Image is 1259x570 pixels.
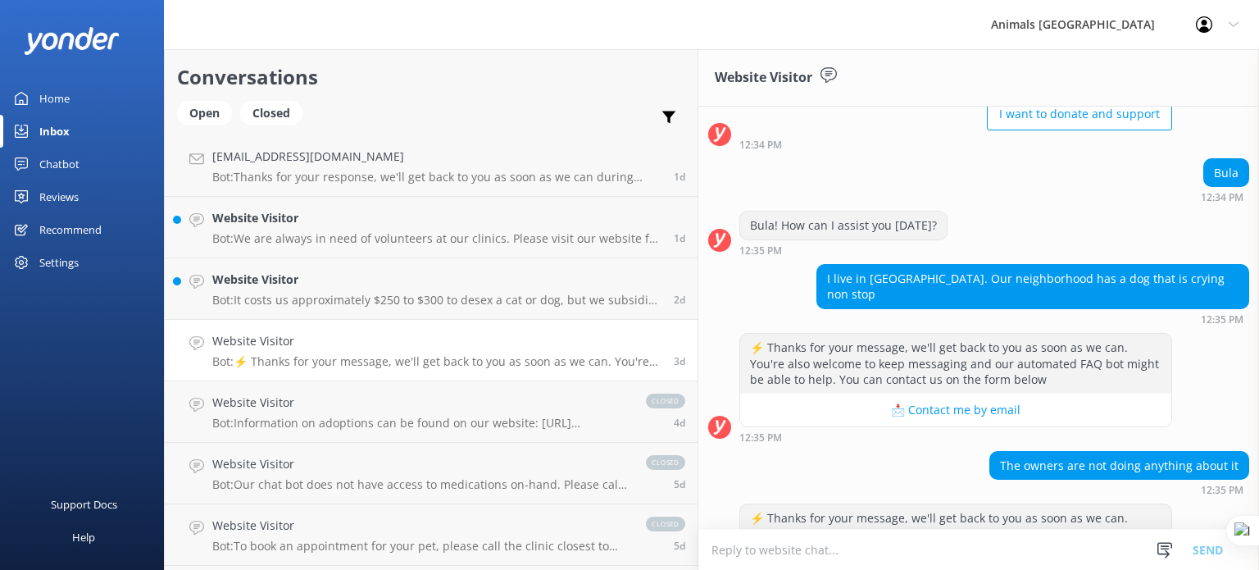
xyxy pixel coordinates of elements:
[240,103,311,121] a: Closed
[212,455,629,473] h4: Website Visitor
[674,416,685,430] span: 05:55pm 15-Aug-2025 (UTC +11:00) Pacific/Norfolk
[1201,191,1249,203] div: 11:34am 17-Aug-2025 (UTC +11:00) Pacific/Norfolk
[212,332,661,350] h4: Website Visitor
[51,488,117,521] div: Support Docs
[39,115,70,148] div: Inbox
[816,313,1249,325] div: 11:35am 17-Aug-2025 (UTC +11:00) Pacific/Norfolk
[212,170,661,185] p: Bot: Thanks for your response, we'll get back to you as soon as we can during opening hours.
[212,477,629,492] p: Bot: Our chat bot does not have access to medications on-hand. Please call [PHONE_NUMBER] / [PHON...
[165,443,698,504] a: Website VisitorBot:Our chat bot does not have access to medications on-hand. Please call [PHONE_N...
[177,103,240,121] a: Open
[1201,193,1243,203] strong: 12:34 PM
[165,135,698,197] a: [EMAIL_ADDRESS][DOMAIN_NAME]Bot:Thanks for your response, we'll get back to you as soon as we can...
[740,394,1171,426] button: 📩 Contact me by email
[674,293,685,307] span: 03:12am 18-Aug-2025 (UTC +11:00) Pacific/Norfolk
[212,416,629,431] p: Bot: Information on adoptions can be found on our website: [URL][DOMAIN_NAME]. Please visit our N...
[674,231,685,245] span: 10:33pm 18-Aug-2025 (UTC +11:00) Pacific/Norfolk
[25,27,119,54] img: yonder-white-logo.png
[674,539,685,553] span: 12:05pm 15-Aug-2025 (UTC +11:00) Pacific/Norfolk
[987,98,1172,130] button: I want to donate and support
[739,140,782,150] strong: 12:34 PM
[165,197,698,258] a: Website VisitorBot:We are always in need of volunteers at our clinics. Please visit our website f...
[240,101,302,125] div: Closed
[165,381,698,443] a: Website VisitorBot:Information on adoptions can be found on our website: [URL][DOMAIN_NAME]. Plea...
[177,101,232,125] div: Open
[674,170,685,184] span: 12:18pm 19-Aug-2025 (UTC +11:00) Pacific/Norfolk
[165,504,698,566] a: Website VisitorBot:To book an appointment for your pet, please call the clinic closest to you: Na...
[739,244,948,256] div: 11:35am 17-Aug-2025 (UTC +11:00) Pacific/Norfolk
[646,517,685,531] span: closed
[646,455,685,470] span: closed
[1204,159,1248,187] div: Bula
[212,271,661,289] h4: Website Visitor
[990,452,1248,480] div: The owners are not doing anything about it
[72,521,95,554] div: Help
[740,212,947,239] div: Bula! How can I assist you [DATE]?
[715,67,812,89] h3: Website Visitor
[212,209,661,227] h4: Website Visitor
[674,477,685,491] span: 12:21pm 15-Aug-2025 (UTC +11:00) Pacific/Norfolk
[212,354,661,369] p: Bot: ⚡ Thanks for your message, we'll get back to you as soon as we can. You're also welcome to k...
[740,504,1171,564] div: ⚡ Thanks for your message, we'll get back to you as soon as we can. You're also welcome to keep m...
[177,62,685,93] h2: Conversations
[165,320,698,381] a: Website VisitorBot:⚡ Thanks for your message, we'll get back to you as soon as we can. You're als...
[646,394,685,408] span: closed
[39,180,79,213] div: Reviews
[39,213,102,246] div: Recommend
[674,354,685,368] span: 11:35am 17-Aug-2025 (UTC +11:00) Pacific/Norfolk
[39,246,79,279] div: Settings
[739,431,1172,443] div: 11:35am 17-Aug-2025 (UTC +11:00) Pacific/Norfolk
[739,246,782,256] strong: 12:35 PM
[739,433,782,443] strong: 12:35 PM
[212,517,629,535] h4: Website Visitor
[817,265,1248,308] div: I live in [GEOGRAPHIC_DATA]. Our neighborhood has a dog that is crying non stop
[212,394,629,412] h4: Website Visitor
[212,293,661,308] p: Bot: It costs us approximately $250 to $300 to desex a cat or dog, but we subsidise it down to on...
[212,148,661,166] h4: [EMAIL_ADDRESS][DOMAIN_NAME]
[989,484,1249,495] div: 11:35am 17-Aug-2025 (UTC +11:00) Pacific/Norfolk
[739,139,1172,150] div: 11:34am 17-Aug-2025 (UTC +11:00) Pacific/Norfolk
[165,258,698,320] a: Website VisitorBot:It costs us approximately $250 to $300 to desex a cat or dog, but we subsidise...
[1201,486,1243,495] strong: 12:35 PM
[39,82,70,115] div: Home
[212,539,629,554] p: Bot: To book an appointment for your pet, please call the clinic closest to you: Nadi 9936647, La...
[1201,315,1243,325] strong: 12:35 PM
[740,334,1171,394] div: ⚡ Thanks for your message, we'll get back to you as soon as we can. You're also welcome to keep m...
[39,148,80,180] div: Chatbot
[212,231,661,246] p: Bot: We are always in need of volunteers at our clinics. Please visit our website for more inform...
